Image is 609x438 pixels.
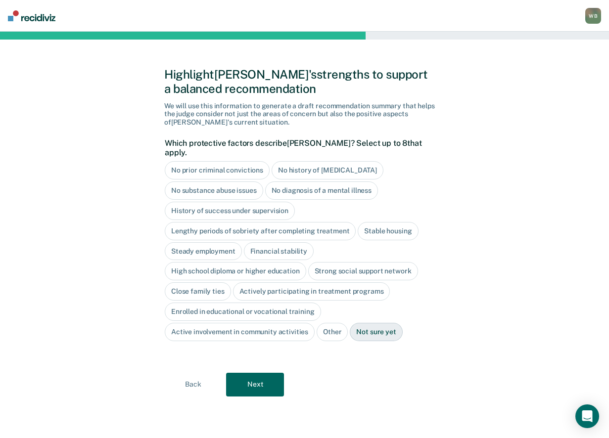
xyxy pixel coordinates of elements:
div: Actively participating in treatment programs [233,282,390,301]
label: Which protective factors describe [PERSON_NAME] ? Select up to 8 that apply. [165,138,439,157]
div: Highlight [PERSON_NAME]'s strengths to support a balanced recommendation [164,67,445,96]
div: Other [317,323,348,341]
button: WB [585,8,601,24]
img: Recidiviz [8,10,55,21]
div: Lengthy periods of sobriety after completing treatment [165,222,356,240]
div: No history of [MEDICAL_DATA] [272,161,383,179]
div: Open Intercom Messenger [575,404,599,428]
div: Close family ties [165,282,231,301]
div: Stable housing [358,222,418,240]
div: W B [585,8,601,24]
div: High school diploma or higher education [165,262,306,280]
button: Next [226,373,284,396]
div: Enrolled in educational or vocational training [165,303,321,321]
div: Not sure yet [350,323,402,341]
div: History of success under supervision [165,202,295,220]
div: No prior criminal convictions [165,161,270,179]
div: Strong social support network [308,262,418,280]
div: Steady employment [165,242,242,261]
div: No diagnosis of a mental illness [265,181,378,200]
div: No substance abuse issues [165,181,263,200]
div: Financial stability [244,242,314,261]
div: We will use this information to generate a draft recommendation summary that helps the judge cons... [164,102,445,127]
button: Back [164,373,222,396]
div: Active involvement in community activities [165,323,315,341]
